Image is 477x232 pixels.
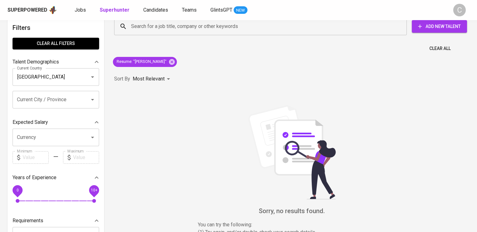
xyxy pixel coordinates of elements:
span: Clear All [429,45,451,52]
a: Jobs [75,6,87,14]
div: Resume: "[PERSON_NAME]" [113,57,177,67]
button: Clear All [427,43,453,54]
div: Requirements [13,214,99,227]
p: Talent Demographics [13,58,59,66]
a: Superpoweredapp logo [8,5,57,15]
p: Years of Experience [13,174,56,181]
span: Resume : "[PERSON_NAME]" [113,59,170,65]
p: Requirements [13,217,43,224]
span: Candidates [143,7,168,13]
h6: Filters [13,23,99,33]
a: Candidates [143,6,169,14]
img: file_searching.svg [245,105,339,199]
span: 10+ [91,188,97,192]
h6: Sorry, no results found. [114,206,469,216]
span: Clear All filters [18,40,94,47]
button: Clear All filters [13,38,99,49]
p: Sort By [114,75,130,83]
a: Teams [182,6,198,14]
span: Teams [182,7,197,13]
div: Expected Salary [13,116,99,129]
div: C [453,4,466,16]
p: Most Relevant [133,75,165,83]
input: Value [73,151,99,164]
p: You can try the following : [198,221,386,229]
p: Expected Salary [13,119,48,126]
b: Superhunter [100,7,130,13]
img: app logo [49,5,57,15]
button: Add New Talent [412,20,467,33]
div: Superpowered [8,7,47,14]
span: GlintsGPT [210,7,232,13]
input: Value [23,151,49,164]
span: NEW [234,7,247,14]
button: Open [88,73,97,81]
a: GlintsGPT NEW [210,6,247,14]
a: Superhunter [100,6,131,14]
span: Add New Talent [417,23,462,30]
button: Open [88,133,97,142]
span: Jobs [75,7,86,13]
div: Years of Experience [13,171,99,184]
span: 0 [16,188,19,192]
button: Open [88,95,97,104]
div: Talent Demographics [13,56,99,68]
div: Most Relevant [133,73,172,85]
